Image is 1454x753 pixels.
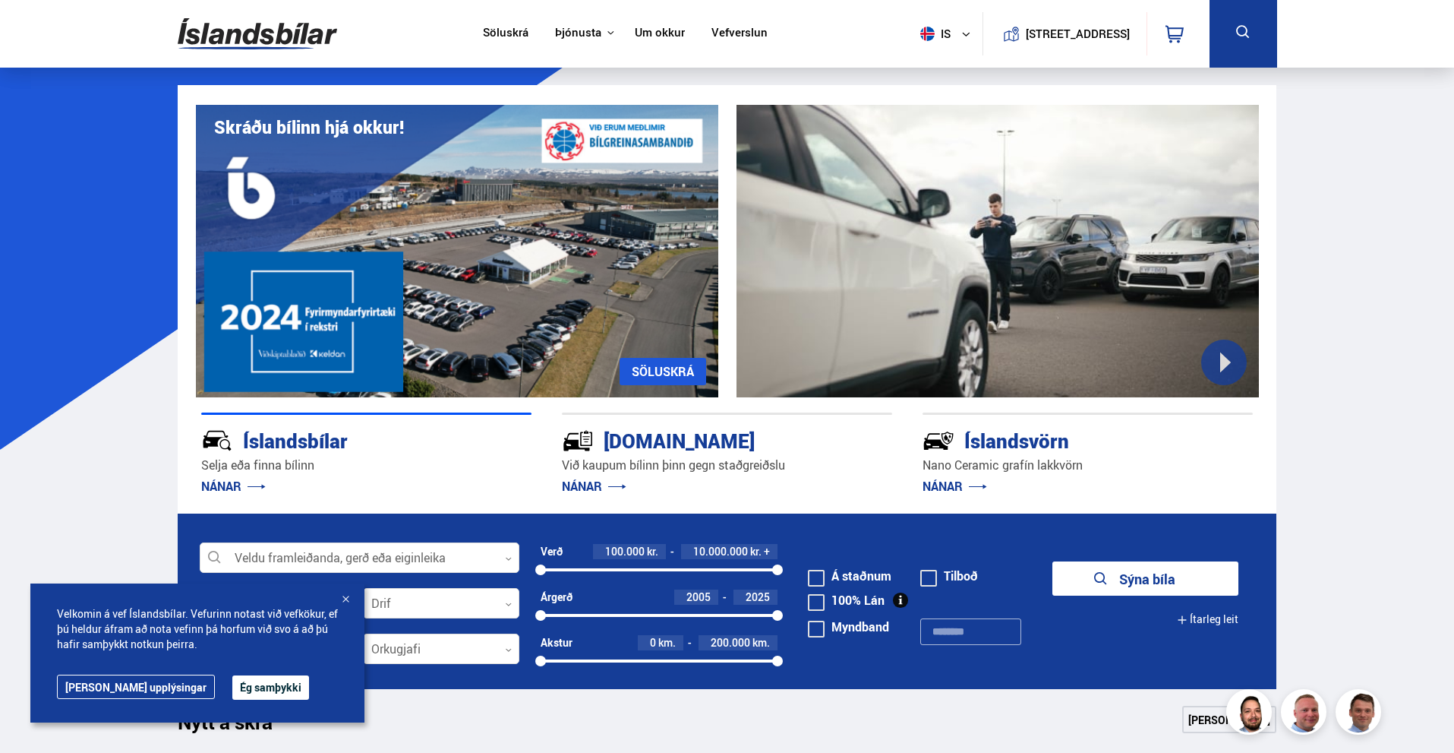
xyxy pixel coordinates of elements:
a: NÁNAR [562,478,626,495]
div: Verð [541,546,563,558]
span: 0 [650,635,656,650]
span: 100.000 [605,544,645,558]
button: Ég samþykki [232,675,309,700]
div: Íslandsbílar [201,426,478,453]
img: eKx6w-_Home_640_.png [196,105,718,397]
span: kr. [647,546,658,558]
a: Söluskrá [483,26,528,42]
span: Velkomin á vef Íslandsbílar. Vefurinn notast við vefkökur, ef þú heldur áfram að nota vefinn þá h... [57,606,338,652]
button: Sýna bíla [1052,562,1238,596]
span: 10.000.000 [693,544,748,558]
p: Við kaupum bílinn þinn gegn staðgreiðslu [562,457,892,474]
img: JRvxyua_JYH6wB4c.svg [201,425,233,457]
span: 2005 [686,590,711,604]
button: is [914,11,982,56]
label: Tilboð [920,570,978,582]
a: [PERSON_NAME] upplýsingar [57,675,215,699]
p: Nano Ceramic grafín lakkvörn [923,457,1253,474]
img: nhp88E3Fdnt1Opn2.png [1228,691,1274,737]
span: kr. [750,546,762,558]
label: 100% Lán [808,594,885,606]
img: -Svtn6bYgwAsiwNX.svg [923,425,954,457]
p: Selja eða finna bílinn [201,457,531,474]
a: NÁNAR [923,478,987,495]
a: SÖLUSKRÁ [620,358,706,385]
h1: Nýtt á skrá [178,710,299,742]
span: km. [752,637,770,649]
a: [STREET_ADDRESS] [991,12,1138,55]
a: NÁNAR [201,478,266,495]
button: [STREET_ADDRESS] [1032,27,1124,40]
label: Á staðnum [808,570,891,582]
span: 200.000 [711,635,750,650]
div: Akstur [541,637,572,649]
a: Um okkur [635,26,685,42]
span: + [764,546,770,558]
span: km. [658,637,676,649]
span: 2025 [746,590,770,604]
a: Vefverslun [711,26,768,42]
button: Þjónusta [555,26,601,40]
img: tr5P-W3DuiFaO7aO.svg [562,425,594,457]
img: FbJEzSuNWCJXmdc-.webp [1338,691,1383,737]
img: svg+xml;base64,PHN2ZyB4bWxucz0iaHR0cDovL3d3dy53My5vcmcvMjAwMC9zdmciIHdpZHRoPSI1MTIiIGhlaWdodD0iNT... [920,27,935,41]
div: Íslandsvörn [923,426,1199,453]
div: Árgerð [541,591,572,603]
img: G0Ugv5HjCgRt.svg [178,9,337,59]
a: [PERSON_NAME] [1182,706,1276,733]
img: siFngHWaQ9KaOqBr.png [1283,691,1329,737]
h1: Skráðu bílinn hjá okkur! [214,117,404,138]
label: Myndband [808,621,889,633]
span: is [914,27,952,41]
div: [DOMAIN_NAME] [562,426,838,453]
button: Ítarleg leit [1177,603,1238,637]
